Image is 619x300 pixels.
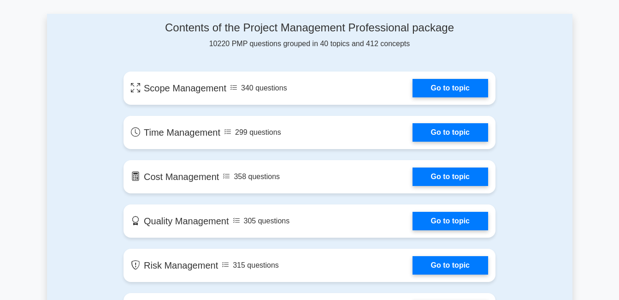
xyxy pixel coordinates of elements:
[124,21,495,35] h4: Contents of the Project Management Professional package
[124,21,495,49] div: 10220 PMP questions grouped in 40 topics and 412 concepts
[413,123,488,142] a: Go to topic
[413,256,488,275] a: Go to topic
[413,168,488,186] a: Go to topic
[413,79,488,97] a: Go to topic
[413,212,488,230] a: Go to topic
